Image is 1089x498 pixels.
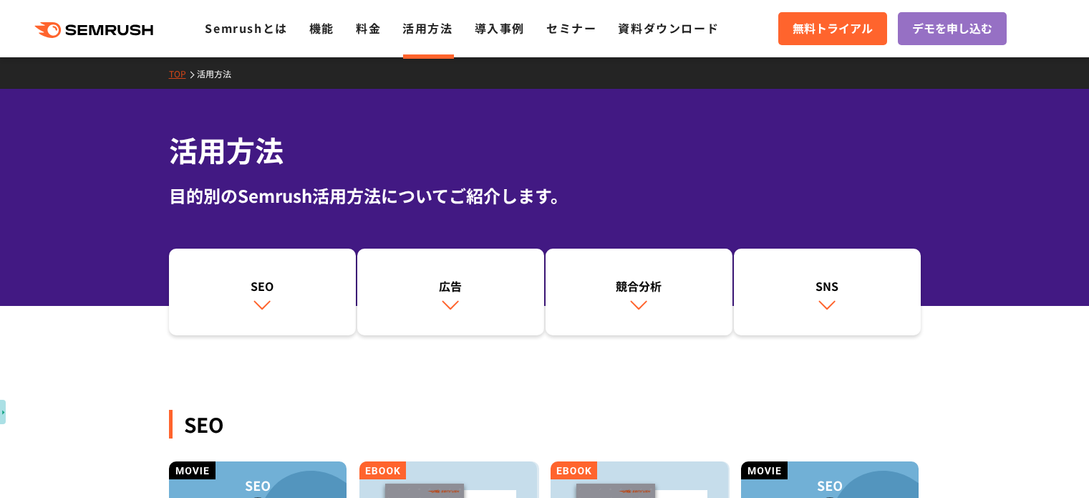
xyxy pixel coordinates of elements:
[546,19,596,37] a: セミナー
[546,249,732,336] a: 競合分析
[741,277,914,295] div: SNS
[205,19,287,37] a: Semrushとは
[618,19,719,37] a: 資料ダウンロード
[169,410,921,439] div: SEO
[176,277,349,295] div: SEO
[356,19,381,37] a: 料金
[734,249,921,336] a: SNS
[169,183,921,209] div: 目的別のSemrush活用方法についてご紹介します。
[169,249,356,336] a: SEO
[169,67,197,80] a: TOP
[357,249,544,336] a: 広告
[402,19,452,37] a: 活用方法
[475,19,525,37] a: 導入事例
[364,277,537,295] div: 広告
[898,12,1007,45] a: デモを申し込む
[169,129,921,171] h1: 活用方法
[793,19,873,38] span: 無料トライアル
[309,19,334,37] a: 機能
[778,12,887,45] a: 無料トライアル
[197,67,242,80] a: 活用方法
[912,19,992,38] span: デモを申し込む
[553,277,725,295] div: 競合分析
